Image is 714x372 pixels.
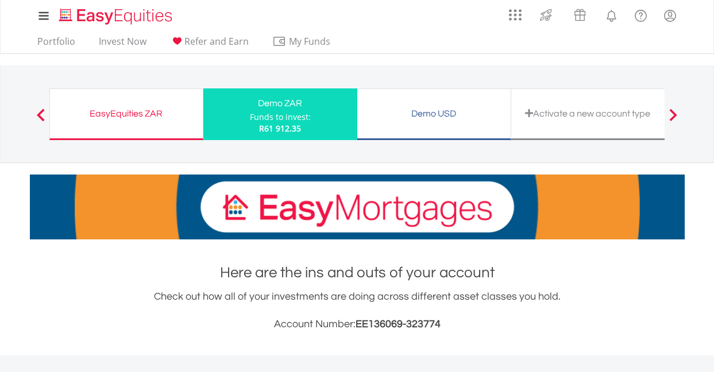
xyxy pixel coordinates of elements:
[184,35,249,48] span: Refer and Earn
[655,3,685,28] a: My Profile
[30,175,685,239] img: EasyMortage Promotion Banner
[250,111,311,123] div: Funds to invest:
[165,36,253,53] a: Refer and Earn
[30,316,685,332] h3: Account Number:
[537,6,555,24] img: thrive-v2.svg
[259,123,301,134] span: R61 912.35
[626,3,655,26] a: FAQ's and Support
[94,36,151,53] a: Invest Now
[501,3,529,21] a: AppsGrid
[57,106,196,122] div: EasyEquities ZAR
[518,106,658,122] div: Activate a new account type
[356,319,441,330] span: EE136069-323774
[55,3,177,26] a: Home page
[597,3,626,26] a: Notifications
[509,9,522,21] img: grid-menu-icon.svg
[57,7,177,26] img: EasyEquities_Logo.png
[364,106,504,122] div: Demo USD
[30,289,685,332] div: Check out how all of your investments are doing across different asset classes you hold.
[210,95,350,111] div: Demo ZAR
[272,34,348,49] span: My Funds
[33,36,80,53] a: Portfolio
[570,6,589,24] img: vouchers-v2.svg
[30,262,685,283] h1: Here are the ins and outs of your account
[563,3,597,24] a: Vouchers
